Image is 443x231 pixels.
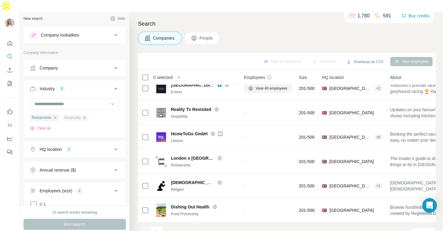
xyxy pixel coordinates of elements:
[156,157,166,166] img: Logo of London x London
[5,120,15,131] button: Use Surfe API
[322,110,327,116] span: 🇬🇧
[171,211,237,217] div: Food Processing
[5,133,15,144] button: Dashboard
[171,131,207,137] span: HomeToGo GmbH
[200,35,214,41] span: People
[244,208,246,213] span: -
[244,183,246,188] span: -
[24,81,126,98] button: Industry2
[156,132,166,142] img: Logo of HomeToGo GmbH
[329,110,374,116] span: [GEOGRAPHIC_DATA]
[156,204,166,217] img: Logo of Dishing Out Health
[23,50,126,55] p: Company information
[5,106,15,117] button: Use Surfe on LinkedIn
[32,115,51,120] span: Restaurants
[30,126,51,131] button: Clear all
[40,86,55,92] div: Industry
[244,110,246,115] span: -
[256,86,287,91] span: View 40 employees
[156,84,166,93] img: Logo of Owlerton Greyhound Stadium Sheffield
[24,183,126,201] button: Employees (size)2
[374,86,383,91] div: + 2
[5,78,15,89] button: My lists
[390,74,401,80] span: About
[5,38,15,49] button: Quick start
[401,12,430,20] button: Buy credits
[299,158,314,165] span: 201-500
[40,188,72,194] div: Employees (size)
[299,134,314,140] span: 201-500
[322,85,327,91] span: 🇬🇧
[41,32,79,38] div: Company lookalikes
[37,201,46,207] span: 0-1
[299,74,307,80] span: Size
[171,106,211,112] span: Reality Tv Revisited
[322,74,344,80] span: HQ location
[5,65,15,76] button: Enrich CSV
[40,146,62,152] div: HQ location
[156,108,166,118] img: Logo of Reality Tv Revisited
[244,135,246,140] span: -
[5,147,15,158] button: Feedback
[24,163,126,177] button: Annual revenue ($)
[342,57,388,66] button: Download as CSV
[322,134,327,140] span: 🇬🇧
[299,110,314,116] span: 201-500
[383,12,391,20] p: 591
[322,158,327,165] span: 🇬🇧
[171,83,263,87] span: [GEOGRAPHIC_DATA] [GEOGRAPHIC_DATA]
[106,14,129,23] button: Hide
[24,142,126,157] button: HQ location1
[5,18,15,28] img: Avatar
[76,188,83,194] div: 2
[244,159,246,164] span: -
[329,85,371,91] span: [GEOGRAPHIC_DATA], [GEOGRAPHIC_DATA], [GEOGRAPHIC_DATA]
[171,180,263,185] span: [DEMOGRAPHIC_DATA] Prayer Times [DATE]
[329,134,371,140] span: [GEOGRAPHIC_DATA]
[299,207,314,213] span: 201-500
[329,183,371,189] span: [GEOGRAPHIC_DATA], [GEOGRAPHIC_DATA]
[23,16,43,21] div: New search
[171,89,237,95] div: Events
[156,181,166,191] img: Logo of Islamic Prayer Times Today
[299,183,314,189] span: 201-500
[374,183,383,189] div: + 1
[322,183,327,189] span: 🇬🇧
[171,162,237,168] div: Restaurants
[171,138,237,144] div: Leisure
[24,61,126,75] button: Company
[422,198,437,213] div: Open Intercom Messenger
[153,74,173,80] span: 0 selected
[52,210,97,215] div: 10 search results remaining
[329,207,374,213] span: [GEOGRAPHIC_DATA]
[357,12,370,20] p: 1,780
[24,28,126,42] button: Company lookalikes
[58,86,66,91] div: 2
[138,20,436,28] h4: Search
[40,65,58,71] div: Company
[40,167,76,173] div: Annual revenue ($)
[171,187,237,192] div: Religion
[299,85,314,91] span: 201-500
[171,155,214,161] span: London x [GEOGRAPHIC_DATA]
[322,207,327,213] span: 🇬🇧
[171,204,209,210] span: Dishing Out Health
[153,35,175,41] span: Companies
[66,147,73,152] div: 1
[64,115,81,120] span: Hospitality
[217,83,222,87] img: LinkedIn logo
[374,134,383,140] div: + 6
[329,158,374,165] span: [GEOGRAPHIC_DATA]
[244,74,265,80] span: Employees
[5,51,15,62] button: Search
[244,84,292,93] button: View 40 employees
[171,114,237,119] div: Hospitality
